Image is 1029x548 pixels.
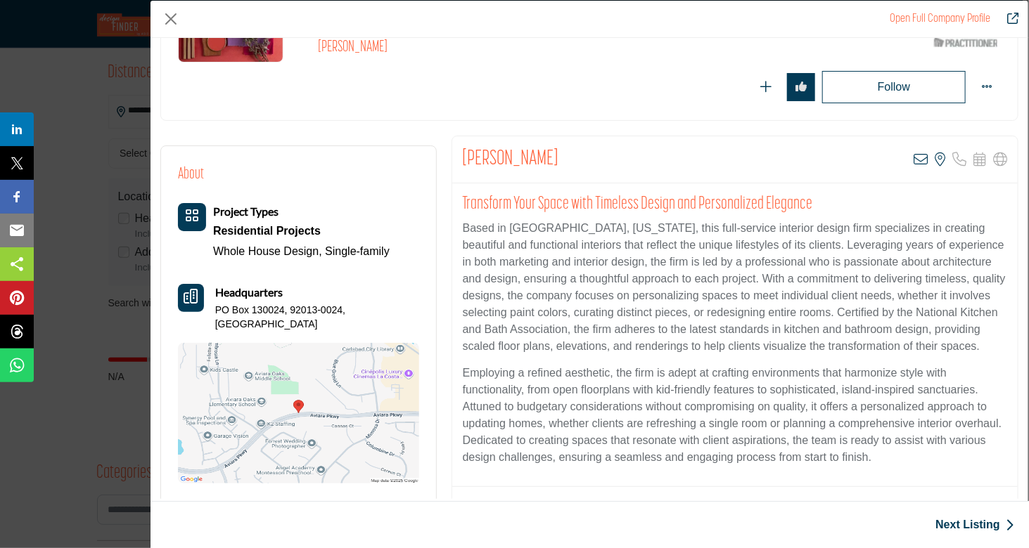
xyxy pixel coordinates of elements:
[213,206,279,218] a: Project Types
[325,245,390,257] a: Single-family
[213,204,279,218] b: Project Types
[973,73,1001,101] button: More Options
[213,221,390,242] div: Types of projects range from simple residential renovations to highly complex commercial initiati...
[934,34,997,51] img: ASID Qualified Practitioners
[178,284,204,312] button: Headquarter icon
[890,13,990,25] a: Redirect to jennifer-ruder
[178,343,419,483] img: Location Map
[318,39,705,57] h2: [PERSON_NAME]
[787,73,815,101] button: Redirect to login page
[997,11,1018,27] a: Redirect to jennifer-ruder
[213,221,390,242] a: Residential Projects
[752,73,780,101] button: Redirect to login page
[696,497,755,514] span: Show Less
[215,304,419,331] p: PO Box 130024, 92013-0024, [GEOGRAPHIC_DATA]
[463,365,1007,466] p: Employing a refined aesthetic, the firm is adept at crafting environments that harmonize style wi...
[178,163,204,186] h2: About
[215,284,283,301] b: Headquarters
[213,245,322,257] a: Whole House Design,
[822,71,966,103] button: Redirect to login
[463,194,1007,215] h2: Transform Your Space with Timeless Design and Personalized Elegance
[178,203,206,231] button: Category Icon
[463,147,559,172] h2: Jennifer Ruder
[935,516,1014,533] a: Next Listing
[160,8,181,30] button: Close
[463,220,1007,355] p: Based in [GEOGRAPHIC_DATA], [US_STATE], this full-service interior design firm specializes in cre...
